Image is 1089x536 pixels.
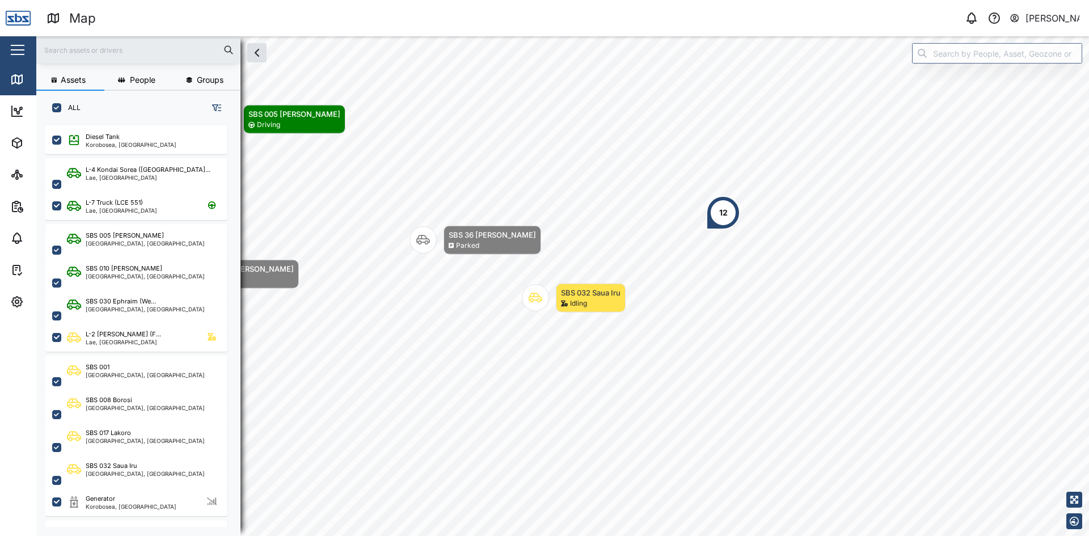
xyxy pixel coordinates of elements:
[706,196,740,230] div: Map marker
[86,461,137,471] div: SBS 032 Saua Iru
[69,9,96,28] div: Map
[36,36,1089,536] canvas: Map
[86,264,162,273] div: SBS 010 [PERSON_NAME]
[86,504,176,509] div: Korobosea, [GEOGRAPHIC_DATA]
[29,168,57,181] div: Sites
[209,105,345,134] div: Map marker
[86,240,205,246] div: [GEOGRAPHIC_DATA], [GEOGRAPHIC_DATA]
[29,232,65,244] div: Alarms
[29,264,61,276] div: Tasks
[86,428,131,438] div: SBS 017 Lakoro
[86,306,205,312] div: [GEOGRAPHIC_DATA], [GEOGRAPHIC_DATA]
[561,287,621,298] div: SBS 032 Saua Iru
[86,175,210,180] div: Lae, [GEOGRAPHIC_DATA]
[29,137,65,149] div: Assets
[1025,11,1080,26] div: [PERSON_NAME]
[86,132,120,142] div: Diesel Tank
[719,206,728,219] div: 12
[86,208,157,213] div: Lae, [GEOGRAPHIC_DATA]
[130,76,155,84] span: People
[197,76,223,84] span: Groups
[29,200,68,213] div: Reports
[86,405,205,411] div: [GEOGRAPHIC_DATA], [GEOGRAPHIC_DATA]
[522,284,626,313] div: Map marker
[86,142,176,147] div: Korobosea, [GEOGRAPHIC_DATA]
[61,103,81,112] label: ALL
[29,73,55,86] div: Map
[1009,10,1080,26] button: [PERSON_NAME]
[86,471,205,476] div: [GEOGRAPHIC_DATA], [GEOGRAPHIC_DATA]
[912,43,1082,64] input: Search by People, Asset, Geozone or Place
[86,297,156,306] div: SBS 030 Ephraim (We...
[43,41,234,58] input: Search assets or drivers
[204,263,294,275] div: SBS 021 [PERSON_NAME]
[257,120,280,130] div: Driving
[410,226,541,255] div: Map marker
[456,240,479,251] div: Parked
[86,372,205,378] div: [GEOGRAPHIC_DATA], [GEOGRAPHIC_DATA]
[86,362,109,372] div: SBS 001
[86,494,115,504] div: Generator
[86,330,161,339] div: L-2 [PERSON_NAME] (F...
[449,229,536,240] div: SBS 36 [PERSON_NAME]
[86,273,205,279] div: [GEOGRAPHIC_DATA], [GEOGRAPHIC_DATA]
[6,6,31,31] img: Main Logo
[86,198,143,208] div: L-7 Truck (LCE 551)
[61,76,86,84] span: Assets
[86,438,205,444] div: [GEOGRAPHIC_DATA], [GEOGRAPHIC_DATA]
[86,231,164,240] div: SBS 005 [PERSON_NAME]
[29,105,81,117] div: Dashboard
[86,339,161,345] div: Lae, [GEOGRAPHIC_DATA]
[248,108,340,120] div: SBS 005 [PERSON_NAME]
[86,165,210,175] div: L-4 Kondai Sorea ([GEOGRAPHIC_DATA]...
[45,121,240,527] div: grid
[570,298,587,309] div: Idling
[29,296,70,308] div: Settings
[86,395,132,405] div: SBS 008 Borosi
